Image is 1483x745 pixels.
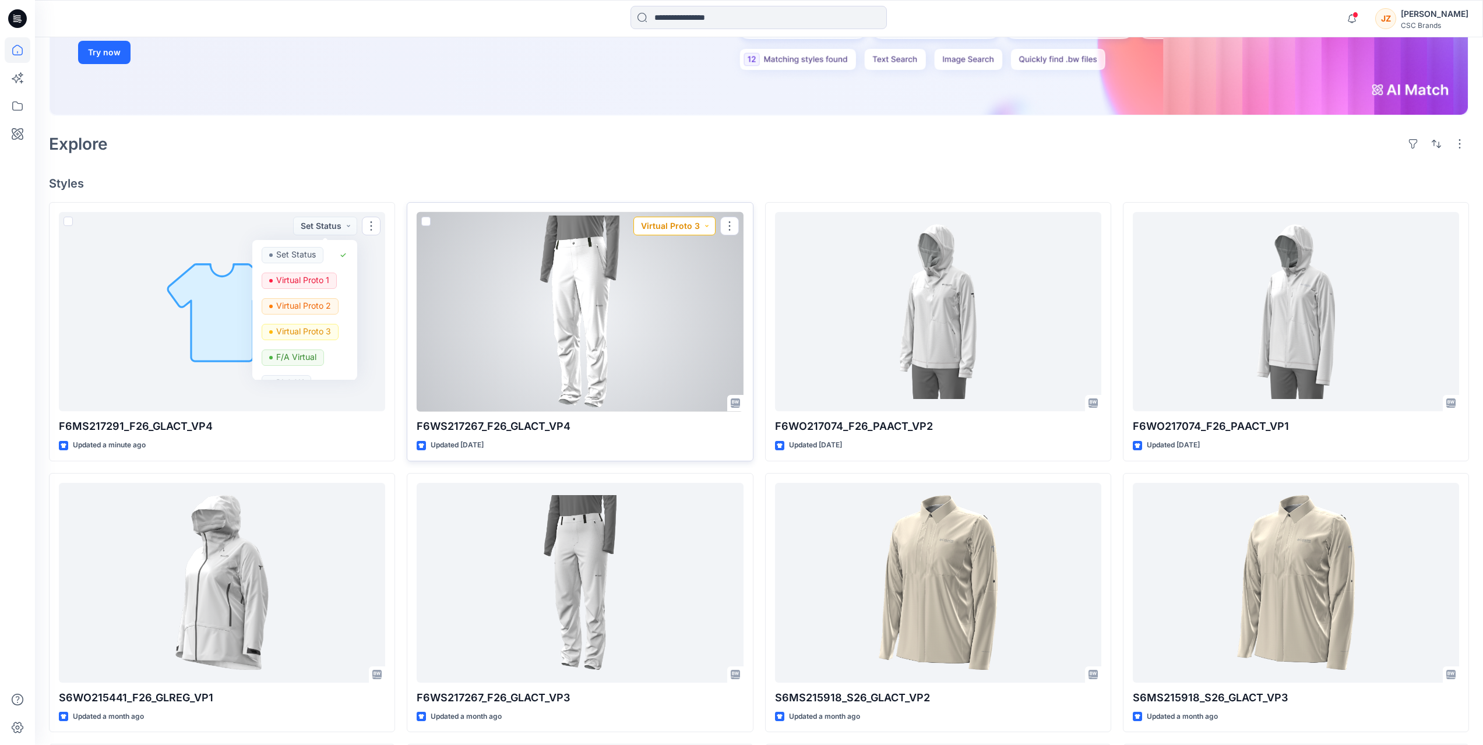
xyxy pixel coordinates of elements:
p: Updated a minute ago [73,439,146,451]
p: F6MS217291_F26_GLACT_VP4 [59,418,385,435]
p: Updated a month ago [789,711,860,723]
p: F6WO217074_F26_PAACT_VP2 [775,418,1101,435]
p: F6WS217267_F26_GLACT_VP4 [417,418,743,435]
a: S6MS215918_S26_GLACT_VP2 [775,483,1101,683]
p: Updated a month ago [431,711,502,723]
div: [PERSON_NAME] [1401,7,1468,21]
p: Updated [DATE] [789,439,842,451]
p: BLOCK [276,375,304,390]
a: F6WO217074_F26_PAACT_VP1 [1133,212,1459,412]
a: F6WS217267_F26_GLACT_VP4 [417,212,743,412]
h4: Styles [49,176,1469,190]
p: Updated a month ago [1147,711,1218,723]
a: S6MS215918_S26_GLACT_VP3 [1133,483,1459,683]
a: F6WO217074_F26_PAACT_VP2 [775,212,1101,412]
p: S6MS215918_S26_GLACT_VP3 [1133,690,1459,706]
p: Virtual Proto 3 [276,324,331,339]
a: F6WS217267_F26_GLACT_VP3 [417,483,743,683]
p: Set Status [276,247,316,262]
a: F6MS217291_F26_GLACT_VP4 [59,212,385,412]
p: Updated a month ago [73,711,144,723]
h2: Explore [49,135,108,153]
p: F6WS217267_F26_GLACT_VP3 [417,690,743,706]
div: CSC Brands [1401,21,1468,30]
button: Try now [78,41,131,64]
div: JZ [1375,8,1396,29]
p: Updated [DATE] [431,439,484,451]
p: F6WO217074_F26_PAACT_VP1 [1133,418,1459,435]
a: S6WO215441_F26_GLREG_VP1 [59,483,385,683]
p: S6MS215918_S26_GLACT_VP2 [775,690,1101,706]
p: Virtual Proto 2 [276,298,331,313]
p: Updated [DATE] [1147,439,1200,451]
p: S6WO215441_F26_GLREG_VP1 [59,690,385,706]
p: Virtual Proto 1 [276,273,329,288]
p: F/A Virtual [276,349,316,365]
